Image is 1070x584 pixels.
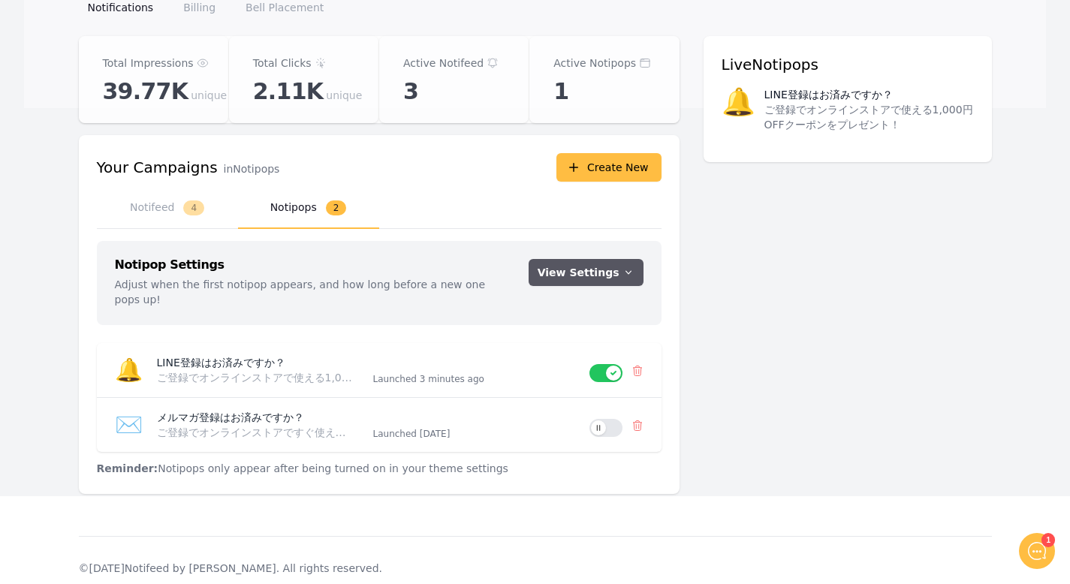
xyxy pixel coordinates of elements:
span: 3 [403,78,418,105]
p: Launched [373,373,577,385]
span: unique [191,88,227,103]
p: Total Clicks [253,54,312,72]
span: 39.77K [103,78,188,105]
button: Notifeed4 [97,188,238,229]
p: ご登録でオンラインストアで使える1,000円OFFクーポンをプレゼント！ [157,370,355,385]
p: ご登録でオンラインストアですぐ使える500Pをプレゼント！ [157,425,355,440]
h3: Notipop Settings [115,259,511,271]
span: 4 [183,200,204,215]
strong: Reminder: [97,462,158,474]
p: in Notipops [224,161,280,176]
span: We run on Gist [125,487,190,497]
h3: Live Notipops [722,54,974,75]
p: LINE登録はお済みですか？ [157,355,361,370]
span: unique [326,88,362,103]
p: Notipops only appear after being turned on in your theme settings [97,452,662,476]
p: Active Notifeed [403,54,484,72]
span: 2 [326,200,347,215]
button: New conversation [23,199,277,229]
span: All rights reserved. [283,562,382,574]
h3: Your Campaigns [97,157,218,178]
p: メルマガ登録はお済みですか？ [157,410,361,425]
nav: Tabs [97,188,662,229]
span: 🔔 [722,87,755,132]
p: LINE登録はお済みですか？ [764,87,893,102]
span: 2.11K [253,78,324,105]
span: 🔔 [115,357,143,383]
button: View Settings [529,259,644,286]
span: ✉️ [115,411,143,438]
button: Notipops2 [238,188,379,229]
p: ご登録でオンラインストアで使える1,000円OFFクーポンをプレゼント！ [764,102,974,132]
iframe: gist-messenger-bubble-iframe [1019,533,1055,569]
time: 2025-08-22T01:13:13.869Z [420,429,451,439]
span: New conversation [97,208,180,220]
h2: Don't see Notifeed in your header? Let me know and I'll set it up! ✅ [23,100,278,172]
span: © [DATE] Notifeed by [PERSON_NAME]. [79,562,280,574]
p: Total Impressions [103,54,194,72]
p: Adjust when the first notipop appears, and how long before a new one pops up! [115,277,511,307]
time: 2025-10-07T08:36:22.943Z [420,374,484,384]
p: Launched [373,428,577,440]
h1: Hello! [23,73,278,97]
p: Active Notipops [553,54,636,72]
span: 1 [553,78,568,105]
button: Create New [556,153,662,182]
